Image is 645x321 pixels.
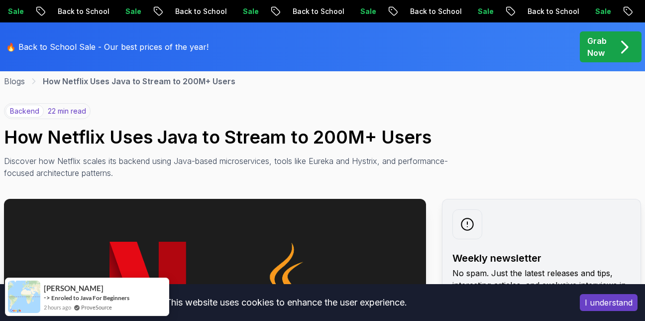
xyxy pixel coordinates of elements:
[7,292,565,314] div: This website uses cookies to enhance the user experience.
[234,6,266,16] p: Sale
[352,6,384,16] p: Sale
[6,41,209,53] p: 🔥 Back to School Sale - Our best prices of the year!
[8,281,40,313] img: provesource social proof notification image
[44,284,104,293] span: [PERSON_NAME]
[284,6,352,16] p: Back to School
[4,127,641,147] h1: How Netflix Uses Java to Stream to 200M+ Users
[4,155,450,179] p: Discover how Netflix scales its backend using Java-based microservices, tools like Eureka and Hys...
[117,6,149,16] p: Sale
[44,303,71,312] span: 2 hours ago
[49,6,117,16] p: Back to School
[452,267,631,303] p: No spam. Just the latest releases and tips, interesting articles, and exclusive interviews in you...
[452,251,631,265] h2: Weekly newsletter
[587,35,607,59] p: Grab Now
[519,6,587,16] p: Back to School
[43,75,235,87] p: How Netflix Uses Java to Stream to 200M+ Users
[167,6,234,16] p: Back to School
[402,6,469,16] p: Back to School
[5,105,44,118] p: backend
[81,303,112,312] a: ProveSource
[587,6,619,16] p: Sale
[51,294,129,302] a: Enroled to Java For Beginners
[48,106,86,116] p: 22 min read
[469,6,501,16] p: Sale
[4,75,25,87] a: Blogs
[44,294,50,302] span: ->
[580,294,638,311] button: Accept cookies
